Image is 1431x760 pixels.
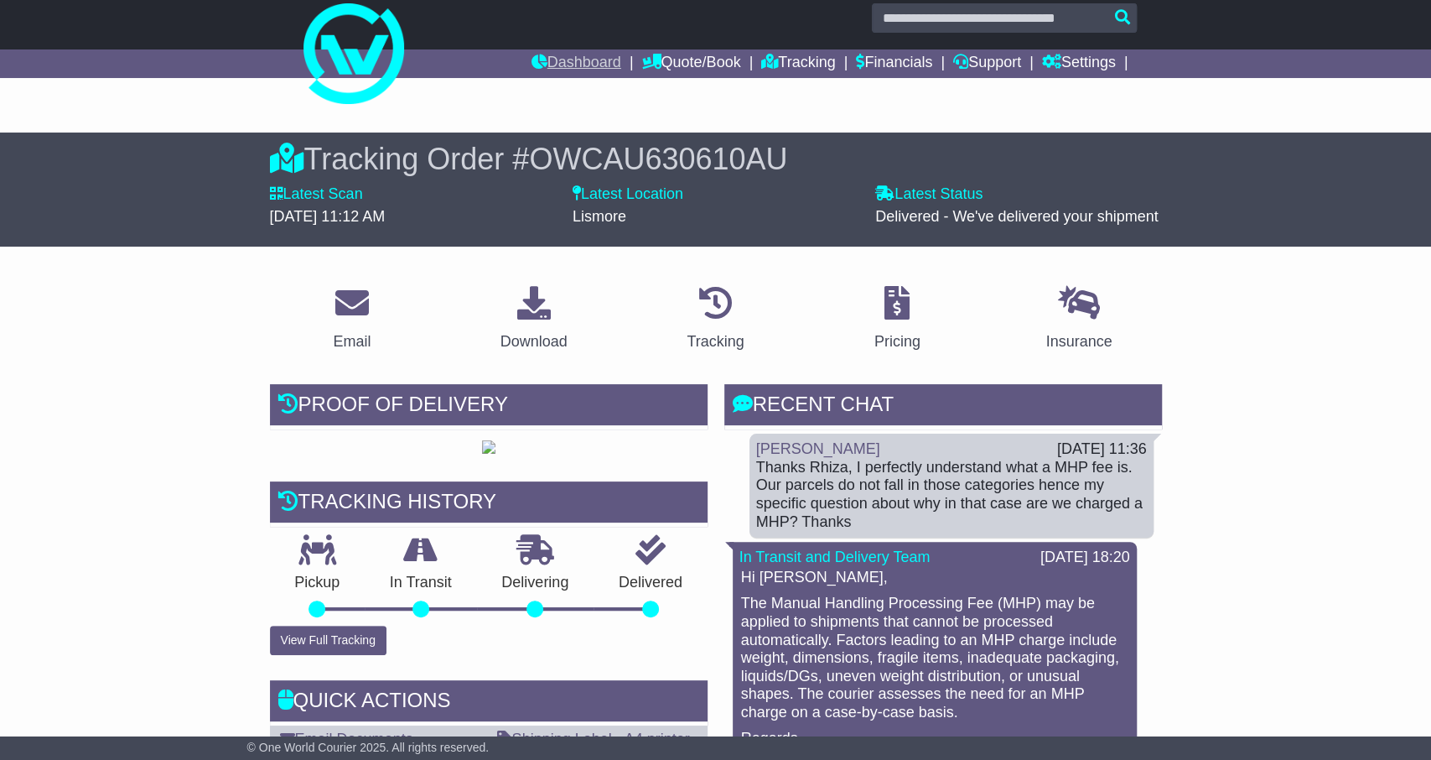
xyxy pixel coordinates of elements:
[270,384,708,429] div: Proof of Delivery
[247,741,490,754] span: © One World Courier 2025. All rights reserved.
[270,141,1162,177] div: Tracking Order #
[874,331,920,353] div: Pricing
[531,49,621,78] a: Dashboard
[529,142,787,176] span: OWCAU630610AU
[953,49,1021,78] a: Support
[1035,280,1123,359] a: Insurance
[270,185,363,204] label: Latest Scan
[1057,440,1147,459] div: [DATE] 11:36
[500,331,568,353] div: Download
[641,49,740,78] a: Quote/Book
[875,185,983,204] label: Latest Status
[482,440,495,454] img: GetPodImage
[741,595,1128,721] p: The Manual Handling Processing Fee (MHP) may be applied to shipments that cannot be processed aut...
[1046,331,1112,353] div: Insurance
[594,574,708,592] p: Delivered
[756,440,880,457] a: [PERSON_NAME]
[1042,49,1116,78] a: Settings
[280,731,413,747] a: Email Documents
[1040,549,1130,567] div: [DATE] 18:20
[477,574,594,592] p: Delivering
[741,569,1128,587] p: Hi [PERSON_NAME],
[573,208,626,225] span: Lismore
[270,208,386,225] span: [DATE] 11:12 AM
[856,49,932,78] a: Financials
[365,574,477,592] p: In Transit
[333,331,371,353] div: Email
[322,280,381,359] a: Email
[270,482,708,527] div: Tracking history
[497,731,690,747] a: Shipping Label - A4 printer
[490,280,578,359] a: Download
[270,574,366,592] p: Pickup
[863,280,931,359] a: Pricing
[761,49,835,78] a: Tracking
[739,549,931,565] a: In Transit and Delivery Team
[687,331,744,353] div: Tracking
[724,384,1162,429] div: RECENT CHAT
[270,626,386,655] button: View Full Tracking
[270,680,708,726] div: Quick Actions
[573,185,683,204] label: Latest Location
[676,280,754,359] a: Tracking
[756,459,1147,531] div: Thanks Rhiza, I perfectly understand what a MHP fee is. Our parcels do not fall in those categori...
[741,730,1128,748] p: Regards,
[875,208,1158,225] span: Delivered - We've delivered your shipment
